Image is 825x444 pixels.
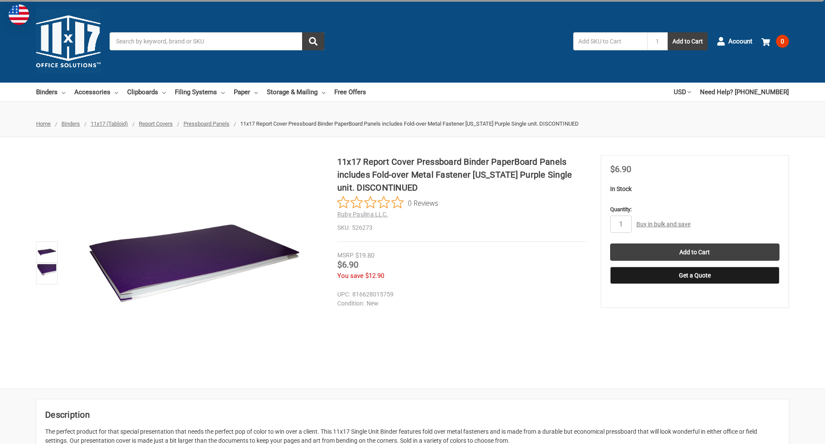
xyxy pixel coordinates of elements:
button: Add to Cart [668,32,708,50]
a: 0 [761,30,789,52]
a: Home [36,120,51,127]
button: Rated 0 out of 5 stars from 0 reviews. Jump to reviews. [337,196,438,209]
span: 0 [776,35,789,48]
span: 0 Reviews [408,196,438,209]
a: Filing Systems [175,83,225,102]
dd: New [337,299,583,308]
a: USD [674,83,691,102]
a: Binders [61,120,80,127]
span: You save [337,272,364,280]
a: Storage & Mailing [267,83,325,102]
dt: SKU: [337,223,350,232]
img: 11x17.com [36,9,101,74]
a: 11x17 (Tabloid) [91,120,128,127]
a: Need Help? [PHONE_NUMBER] [700,83,789,102]
div: MSRP [337,251,354,260]
input: Search by keyword, brand or SKU [110,32,324,50]
img: duty and tax information for United States [9,4,29,25]
a: Paper [234,83,258,102]
span: $6.90 [337,259,358,270]
a: Report Covers [139,120,173,127]
span: $12.90 [365,272,384,280]
a: Account [717,30,752,52]
dd: 526273 [337,223,587,232]
a: Pressboard Panels [183,120,229,127]
span: 11x17 Report Cover Pressboard Binder PaperBoard Panels includes Fold-over Metal Fastener [US_STAT... [240,120,579,127]
a: Ruby Paulina LLC. [337,211,388,218]
button: Get a Quote [610,267,779,284]
a: Clipboards [127,83,166,102]
dt: UPC: [337,290,350,299]
span: Account [728,37,752,46]
span: $6.90 [610,164,631,174]
label: Quantity: [610,205,779,214]
p: In Stock [610,185,779,194]
input: Add SKU to Cart [573,32,647,50]
h1: 11x17 Report Cover Pressboard Binder PaperBoard Panels includes Fold-over Metal Fastener [US_STAT... [337,155,587,194]
a: Buy in bulk and save [636,221,691,228]
h2: Description [45,408,780,421]
span: $19.80 [355,252,374,259]
a: Free Offers [334,83,366,102]
iframe: Google Customer Reviews [754,421,825,444]
input: Add to Cart [610,244,779,261]
a: Binders [36,83,65,102]
img: 11x17 Report Cover Pressboard Binder PaperBoard Panels includes Fold-over Metal Fastener Louisian... [37,243,56,262]
dd: 816628015759 [337,290,583,299]
img: 11x17 Report Cover Pressboard Binder PaperBoard Panels includes Fold-over Metal Fastener Louisian... [37,264,56,283]
a: Accessories [74,83,118,102]
dt: Condition: [337,299,364,308]
img: 11x17 Report Cover Pressboard Binder PaperBoard Panels includes Fold-over Metal Fastener Louisian... [86,155,301,370]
